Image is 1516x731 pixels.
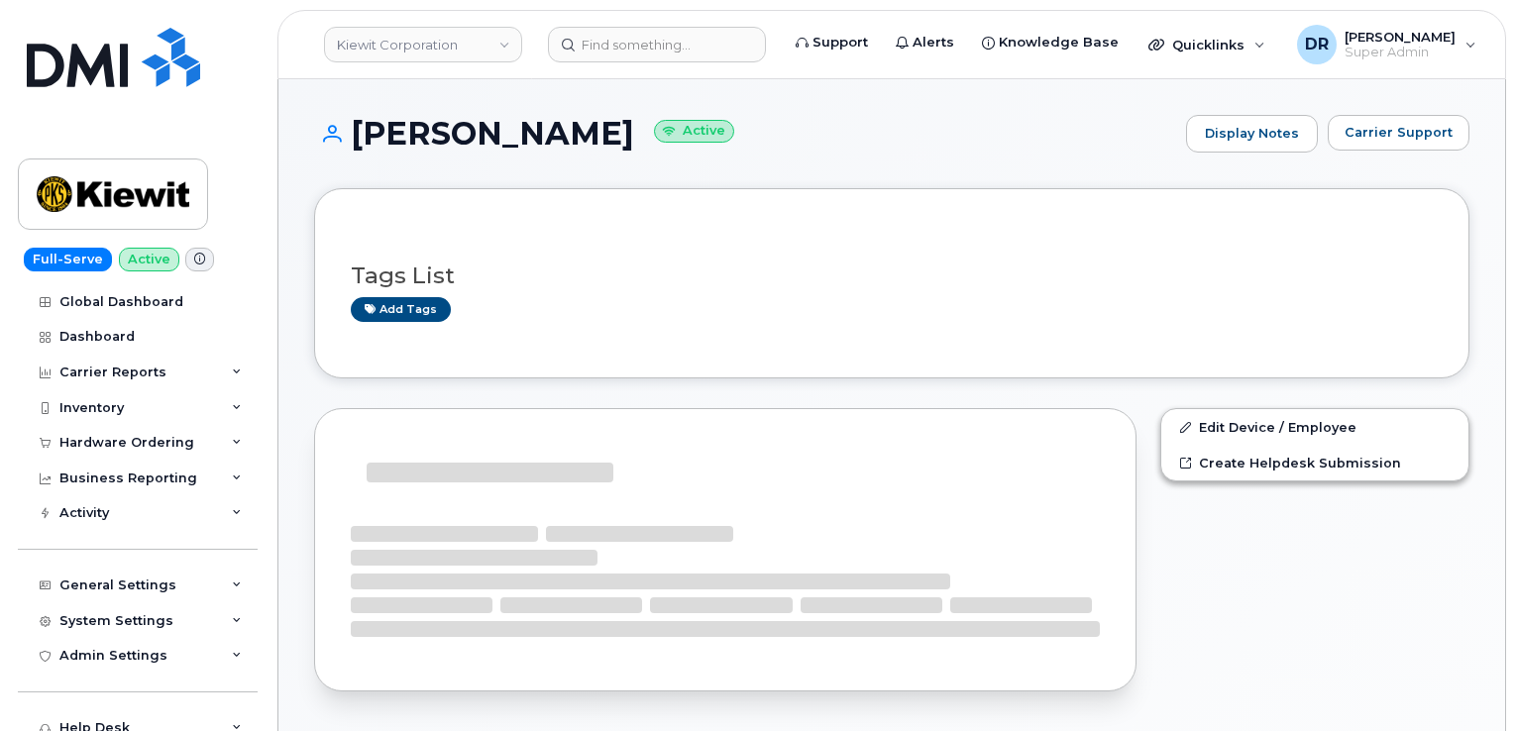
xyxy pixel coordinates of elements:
a: Edit Device / Employee [1161,409,1468,445]
h1: [PERSON_NAME] [314,116,1176,151]
button: Carrier Support [1328,115,1469,151]
span: Carrier Support [1345,123,1453,142]
a: Create Helpdesk Submission [1161,445,1468,480]
h3: Tags List [351,263,1433,288]
a: Add tags [351,297,451,322]
small: Active [654,120,734,143]
a: Display Notes [1186,115,1318,153]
